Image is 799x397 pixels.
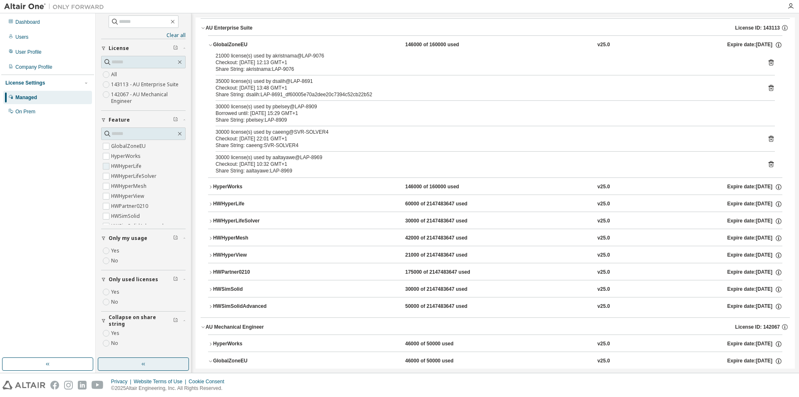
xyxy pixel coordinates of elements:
span: License ID: 142067 [735,324,780,330]
img: facebook.svg [50,381,59,390]
div: v25.0 [598,235,610,242]
button: Feature [101,111,186,129]
div: v25.0 [598,200,610,208]
button: HWSimSolidAdvanced50000 of 2147483647 usedv25.0Expire date:[DATE] [208,297,782,316]
div: 21000 license(s) used by akristnama@LAP-9076 [216,52,755,59]
div: 46000 of 50000 used [405,340,480,348]
div: v25.0 [598,252,610,259]
div: Cookie Consent [189,378,229,385]
div: v25.0 [598,41,610,49]
div: Expire date: [DATE] [727,41,782,49]
span: Clear filter [173,317,178,324]
span: Clear filter [173,276,178,283]
div: Company Profile [15,64,52,70]
div: Share String: pbelsey:LAP-8909 [216,117,755,123]
div: Expire date: [DATE] [727,286,782,293]
div: 42000 of 2147483647 used [405,235,480,242]
div: v25.0 [598,340,610,348]
div: 30000 license(s) used by pbelsey@LAP-8909 [216,103,755,110]
label: HWHyperLife [111,161,143,171]
div: Expire date: [DATE] [727,217,782,225]
div: HWSimSolid [213,286,288,293]
label: No [111,297,120,307]
div: HWHyperMesh [213,235,288,242]
label: HWPartner0210 [111,201,150,211]
div: Expire date: [DATE] [727,340,782,348]
div: License Settings [5,80,45,86]
img: Altair One [4,2,108,11]
button: AU Enterprise SuiteLicense ID: 143113 [201,19,790,37]
label: Yes [111,287,121,297]
label: HWSimSolid [111,211,141,221]
label: HWSimSolidAdvanced [111,221,165,231]
div: 30000 of 2147483647 used [405,217,480,225]
button: HWHyperLifeSolver30000 of 2147483647 usedv25.0Expire date:[DATE] [208,212,782,230]
label: No [111,338,120,348]
label: Yes [111,328,121,338]
div: v25.0 [598,269,610,276]
span: License [109,45,129,52]
button: GlobalZoneEU146000 of 160000 usedv25.0Expire date:[DATE] [208,36,782,54]
div: 21000 of 2147483647 used [405,252,480,259]
label: 142067 - AU Mechanical Engineer [111,90,186,106]
button: HWHyperView21000 of 2147483647 usedv25.0Expire date:[DATE] [208,246,782,265]
div: v25.0 [598,303,610,310]
div: 35000 license(s) used by dsalih@LAP-8691 [216,78,755,85]
button: HWHyperLife60000 of 2147483647 usedv25.0Expire date:[DATE] [208,195,782,213]
div: HyperWorks [213,340,288,348]
div: Share String: dsalih:LAP-8691_df60005e70a2dee20c7394c52cb22b52 [216,91,755,98]
label: 143113 - AU Enterprise Suite [111,80,180,90]
div: Expire date: [DATE] [727,200,782,208]
div: HWHyperLife [213,200,288,208]
span: Collapse on share string [109,314,173,327]
div: HyperWorks [213,183,288,191]
div: Expire date: [DATE] [727,303,782,310]
div: Expire date: [DATE] [727,269,782,276]
div: Checkout: [DATE] 12:13 GMT+1 [216,59,755,66]
div: Website Terms of Use [134,378,189,385]
button: Only used licenses [101,270,186,289]
div: Expire date: [DATE] [727,235,782,242]
span: Clear filter [173,235,178,242]
button: HWHyperMesh42000 of 2147483647 usedv25.0Expire date:[DATE] [208,229,782,247]
div: Dashboard [15,19,40,25]
button: HyperWorks146000 of 160000 usedv25.0Expire date:[DATE] [208,178,782,196]
span: Clear filter [173,117,178,123]
button: HyperWorks46000 of 50000 usedv25.0Expire date:[DATE] [208,335,782,353]
div: 175000 of 2147483647 used [405,269,480,276]
div: 30000 license(s) used by caeeng@SVR-SOLVER4 [216,129,755,135]
div: v25.0 [598,183,610,191]
div: Expire date: [DATE] [727,183,782,191]
img: altair_logo.svg [2,381,45,390]
label: GlobalZoneEU [111,141,147,151]
div: Share String: akristnama:LAP-9076 [216,66,755,72]
div: Checkout: [DATE] 13:48 GMT+1 [216,85,755,91]
div: 60000 of 2147483647 used [405,200,480,208]
div: HWPartner0210 [213,269,288,276]
div: On Prem [15,108,35,115]
span: Feature [109,117,130,123]
span: Only used licenses [109,276,158,283]
div: Borrowed until: [DATE] 15:29 GMT+1 [216,110,755,117]
button: HWPartner0210175000 of 2147483647 usedv25.0Expire date:[DATE] [208,263,782,282]
label: HWHyperView [111,191,146,201]
div: HWSimSolidAdvanced [213,303,288,310]
span: Only my usage [109,235,147,242]
span: Clear filter [173,45,178,52]
div: User Profile [15,49,42,55]
div: Expire date: [DATE] [727,357,782,365]
label: No [111,256,120,266]
div: GlobalZoneEU [213,357,288,365]
div: 30000 license(s) used by aaltayawe@LAP-8969 [216,154,755,161]
div: v25.0 [598,286,610,293]
div: Share String: caeeng:SVR-SOLVER4 [216,142,755,149]
button: AU Mechanical EngineerLicense ID: 142067 [201,318,790,336]
div: Managed [15,94,37,101]
label: HWHyperMesh [111,181,148,191]
div: 50000 of 2147483647 used [405,303,480,310]
label: HWHyperLifeSolver [111,171,158,181]
div: Users [15,34,28,40]
div: Checkout: [DATE] 22:01 GMT+1 [216,135,755,142]
div: 46000 of 50000 used [405,357,480,365]
div: v25.0 [598,357,610,365]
